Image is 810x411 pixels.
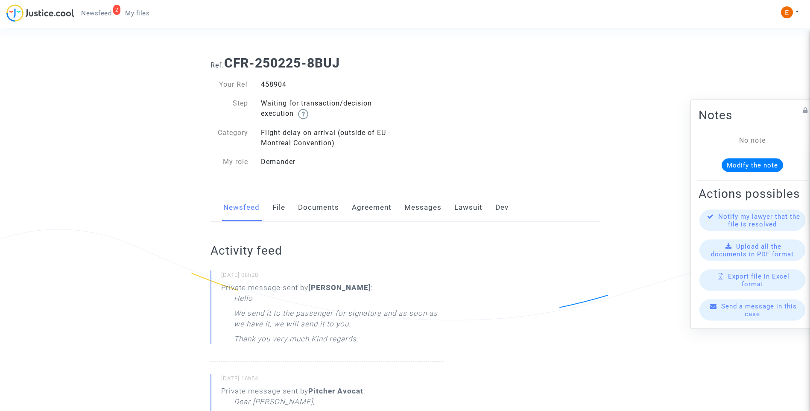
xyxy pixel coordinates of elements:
[311,334,359,349] p: Kind regards.
[711,135,793,146] div: No note
[125,9,149,17] span: My files
[204,79,254,90] div: Your Ref
[234,293,253,308] p: Hello
[74,7,118,20] a: 2Newsfeed
[721,302,797,318] span: Send a message in this case
[718,213,800,228] span: Notify my lawyer that the file is resolved
[781,6,793,18] img: ACg8ocIeiFvHKe4dA5oeRFd_CiCnuxWUEc1A2wYhRJE3TTWt=s96-c
[454,194,482,222] a: Lawsuit
[352,194,392,222] a: Agreement
[298,109,308,119] img: help.svg
[211,61,224,69] span: Ref.
[221,282,444,349] div: Private message sent by :
[234,308,444,334] p: We send it to the passenger for signature and as soon as we have it, we will send it to you.
[404,194,442,222] a: Messages
[254,157,405,167] div: Demander
[211,243,444,258] h2: Activity feed
[254,79,405,90] div: 458904
[699,108,806,123] h2: Notes
[699,186,806,201] h2: Actions possibles
[113,5,121,15] div: 2
[308,387,363,395] b: Pitcher Avocat
[722,159,783,172] button: Modify the note
[254,128,405,148] div: Flight delay on arrival (outside of EU - Montreal Convention)
[204,98,254,119] div: Step
[298,194,339,222] a: Documents
[224,56,340,70] b: CFR-250225-8BUJ
[81,9,111,17] span: Newsfeed
[254,98,405,119] div: Waiting for transaction/decision execution
[204,157,254,167] div: My role
[495,194,509,222] a: Dev
[221,375,444,386] small: [DATE] 16h54
[223,194,260,222] a: Newsfeed
[6,4,74,22] img: jc-logo.svg
[204,128,254,148] div: Category
[272,194,285,222] a: File
[711,243,794,258] span: Upload all the documents in PDF format
[221,271,444,282] small: [DATE] 08h28
[234,334,311,349] p: Thank you very much.
[118,7,156,20] a: My files
[728,273,790,288] span: Export file in Excel format
[308,283,371,292] b: [PERSON_NAME]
